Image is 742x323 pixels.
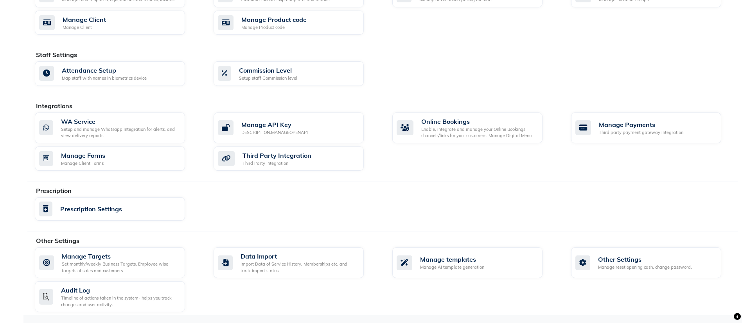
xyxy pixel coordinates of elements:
[35,61,202,86] a: Attendance SetupMap staff with names in biometrics device
[243,160,311,167] div: Third Party Integration
[214,11,381,35] a: Manage Product codeManage Product code
[420,264,484,271] div: Manage AI template generation
[62,252,179,261] div: Manage Targets
[61,126,179,139] div: Setup and manage Whatsapp Integration for alerts, and view delivery reports.
[214,112,381,143] a: Manage API KeyDESCRIPTION.MANAGEOPENAPI
[35,281,202,312] a: Audit LogTimeline of actions taken in the system- helps you track changes and user activity.
[598,255,692,264] div: Other Settings
[421,117,536,126] div: Online Bookings
[392,112,559,143] a: Online BookingsEnable, integrate and manage your Online Bookings channels/links for your customer...
[62,75,147,82] div: Map staff with names in biometrics device
[599,120,683,129] div: Manage Payments
[241,24,307,31] div: Manage Product code
[35,112,202,143] a: WA ServiceSetup and manage Whatsapp Integration for alerts, and view delivery reports.
[243,151,311,160] div: Third Party Integration
[241,252,358,261] div: Data Import
[62,261,179,274] div: Set monthly/weekly Business Targets, Employee wise targets of sales and customers
[241,129,308,136] div: DESCRIPTION.MANAGEOPENAPI
[420,255,484,264] div: Manage templates
[241,15,307,24] div: Manage Product code
[239,75,297,82] div: Setup staff Commission level
[35,197,202,221] a: Prescription Settings
[61,286,179,295] div: Audit Log
[61,151,105,160] div: Manage Forms
[214,247,381,278] a: Data ImportImport Data of Service History, Memberships etc. and track import status.
[63,15,106,24] div: Manage Client
[571,112,738,143] a: Manage PaymentsThird party payment gateway integration
[599,129,683,136] div: Third party payment gateway integration
[35,11,202,35] a: Manage ClientManage Client
[62,66,147,75] div: Attendance Setup
[421,126,536,139] div: Enable, integrate and manage your Online Bookings channels/links for your customers. Manage Digit...
[214,146,381,171] a: Third Party IntegrationThird Party Integration
[35,247,202,278] a: Manage TargetsSet monthly/weekly Business Targets, Employee wise targets of sales and customers
[392,247,559,278] a: Manage templatesManage AI template generation
[571,247,738,278] a: Other SettingsManage reset opening cash, change password.
[239,66,297,75] div: Commission Level
[61,295,179,308] div: Timeline of actions taken in the system- helps you track changes and user activity.
[61,117,179,126] div: WA Service
[598,264,692,271] div: Manage reset opening cash, change password.
[39,289,53,305] img: check-list.png
[61,160,105,167] div: Manage Client Forms
[241,261,358,274] div: Import Data of Service History, Memberships etc. and track import status.
[35,146,202,171] a: Manage FormsManage Client Forms
[63,24,106,31] div: Manage Client
[60,204,122,214] div: Prescription Settings
[214,61,381,86] a: Commission LevelSetup staff Commission level
[241,120,308,129] div: Manage API Key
